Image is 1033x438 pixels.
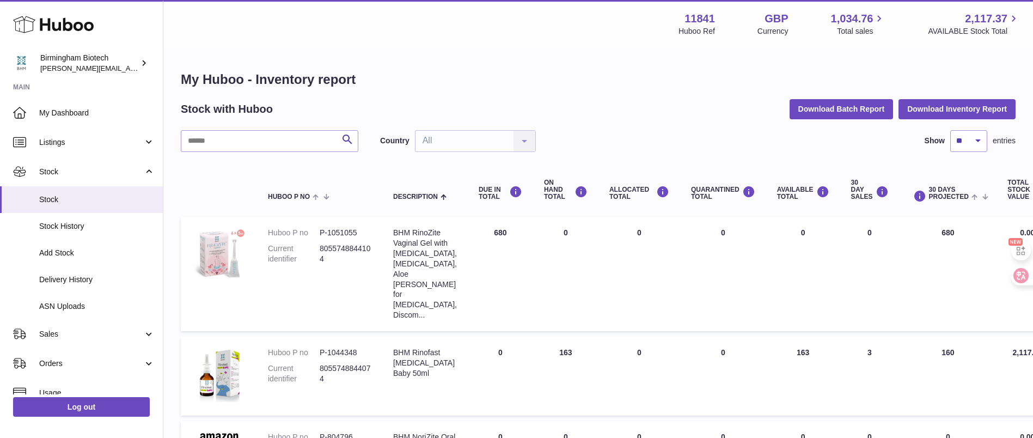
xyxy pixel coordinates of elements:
div: AVAILABLE Total [777,186,829,200]
dd: P-1051055 [320,228,371,238]
div: DUE IN TOTAL [479,186,522,200]
td: 680 [468,217,533,331]
span: Stock [39,167,143,177]
a: Log out [13,397,150,417]
span: ASN Uploads [39,301,155,312]
span: Delivery History [39,275,155,285]
img: m.hsu@birminghambiotech.co.uk [13,55,29,71]
span: Sales [39,329,143,339]
button: Download Inventory Report [898,99,1016,119]
dd: 8055748844074 [320,363,371,384]
span: Orders [39,358,143,369]
div: 30 DAY SALES [851,179,889,201]
span: Total stock value [1007,179,1030,201]
td: 0 [766,217,840,331]
a: 2,117.37 AVAILABLE Stock Total [928,11,1020,36]
button: Download Batch Report [790,99,894,119]
div: Huboo Ref [679,26,715,36]
label: Country [380,136,409,146]
dd: 8055748844104 [320,244,371,264]
td: 3 [840,337,900,416]
dt: Huboo P no [268,228,320,238]
span: Description [393,193,438,200]
span: Add Stock [39,248,155,258]
span: Listings [39,137,143,148]
span: AVAILABLE Stock Total [928,26,1020,36]
span: Huboo P no [268,193,310,200]
td: 0 [533,217,598,331]
span: Total sales [837,26,885,36]
dt: Huboo P no [268,348,320,358]
span: 2,117.37 [965,11,1007,26]
td: 0 [598,337,680,416]
div: Currency [757,26,788,36]
span: 1,034.76 [831,11,873,26]
span: 30 DAYS PROJECTED [929,186,969,200]
div: QUARANTINED Total [691,186,755,200]
strong: 11841 [684,11,715,26]
img: product image [192,228,246,282]
span: 0 [721,348,725,357]
td: 163 [533,337,598,416]
td: 0 [468,337,533,416]
td: 160 [900,337,997,416]
span: Stock History [39,221,155,232]
dd: P-1044348 [320,348,371,358]
div: BHM RinoZite Vaginal Gel with [MEDICAL_DATA], [MEDICAL_DATA], Aloe [PERSON_NAME] for [MEDICAL_DAT... [393,228,457,320]
h1: My Huboo - Inventory report [181,71,1016,88]
img: product image [192,348,246,402]
strong: GBP [765,11,788,26]
label: Show [925,136,945,146]
a: 1,034.76 Total sales [831,11,886,36]
td: 0 [840,217,900,331]
dt: Current identifier [268,363,320,384]
span: [PERSON_NAME][EMAIL_ADDRESS][DOMAIN_NAME] [40,64,218,72]
div: BHM Rinofast [MEDICAL_DATA] Baby 50ml [393,348,457,379]
div: ON HAND Total [544,179,588,201]
dt: Current identifier [268,244,320,264]
td: 163 [766,337,840,416]
span: Stock [39,194,155,205]
div: Birmingham Biotech [40,53,138,74]
td: 0 [598,217,680,331]
h2: Stock with Huboo [181,102,273,117]
span: Usage [39,388,155,398]
div: ALLOCATED Total [609,186,669,200]
span: entries [993,136,1016,146]
span: My Dashboard [39,108,155,118]
span: 0 [721,228,725,237]
td: 680 [900,217,997,331]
